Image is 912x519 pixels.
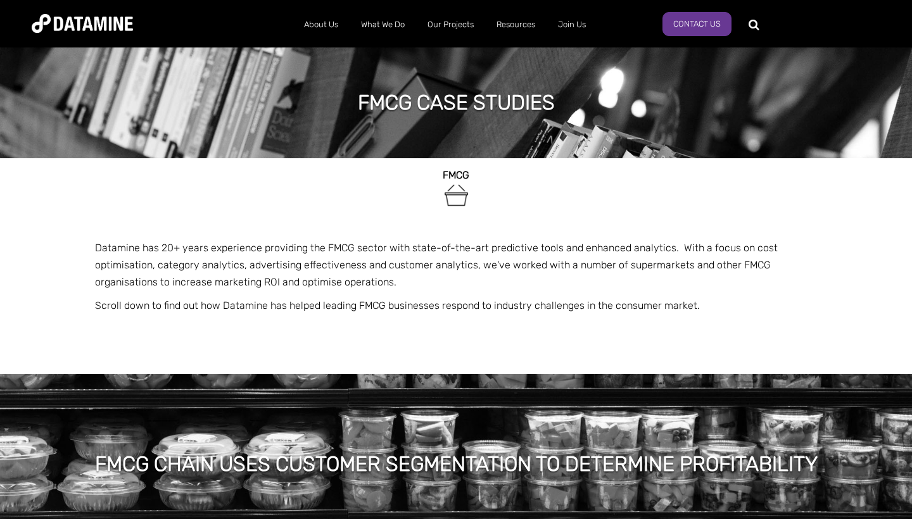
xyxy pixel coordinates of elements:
a: Join Us [547,8,597,41]
h2: FMCG [95,170,817,181]
a: About Us [293,8,350,41]
a: Our Projects [416,8,485,41]
a: Resources [485,8,547,41]
a: Contact Us [662,12,731,36]
img: FMCG-1 [442,181,471,209]
p: Datamine has 20+ years experience providing the FMCG sector with state-of-the-art predictive tool... [95,239,817,291]
h1: FMCG case studies [358,89,555,116]
img: Datamine [32,14,133,33]
a: What We Do [350,8,416,41]
p: Scroll down to find out how Datamine has helped leading FMCG businesses respond to industry chall... [95,297,817,314]
h1: FMCG CHAIN USES CUSTOMER SEGMENTATION TO DETERMINE PROFITABILITY [95,450,818,478]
